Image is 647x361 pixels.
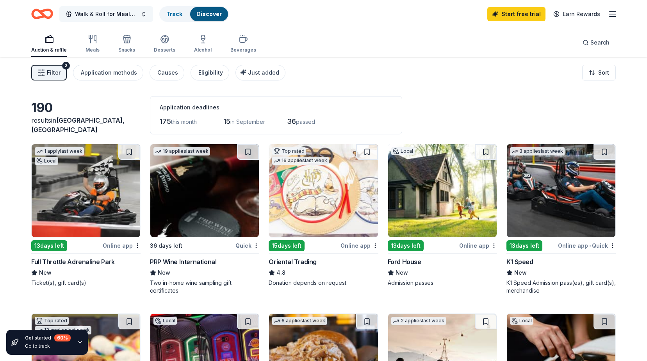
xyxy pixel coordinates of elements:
div: 60 % [54,334,71,341]
span: • [589,243,591,249]
span: in September [230,118,265,125]
div: Two in-home wine sampling gift certificates [150,279,259,295]
span: Filter [47,68,61,77]
a: Image for K1 Speed3 applieslast week13days leftOnline app•QuickK1 SpeedNewK1 Speed Admission pass... [506,144,616,295]
img: Image for Oriental Trading [269,144,378,237]
a: Image for Oriental TradingTop rated16 applieslast week15days leftOnline appOriental Trading4.8Don... [269,144,378,287]
div: Eligibility [198,68,223,77]
div: K1 Speed [506,257,533,266]
span: 36 [287,117,296,125]
div: 1 apply last week [35,147,84,155]
div: Local [391,147,415,155]
div: Meals [86,47,100,53]
div: 13 days left [31,240,67,251]
div: Online app Quick [558,241,616,250]
div: Top rated [35,317,69,325]
a: Start free trial [487,7,545,21]
div: Donation depends on request [269,279,378,287]
div: Quick [235,241,259,250]
span: 175 [160,117,171,125]
div: Local [35,157,58,165]
button: Meals [86,31,100,57]
span: Search [590,38,610,47]
button: Application methods [73,65,143,80]
img: Image for Ford House [388,144,497,237]
button: Desserts [154,31,175,57]
div: Application methods [81,68,137,77]
button: Filter2 [31,65,67,80]
img: Image for Full Throttle Adrenaline Park [32,144,140,237]
a: Track [166,11,182,17]
a: Image for Full Throttle Adrenaline Park1 applylast weekLocal13days leftOnline appFull Throttle Ad... [31,144,141,287]
div: Top rated [272,147,306,155]
a: Image for Ford HouseLocal13days leftOnline appFord HouseNewAdmission passes [388,144,497,287]
div: 19 applies last week [153,147,210,155]
a: Home [31,5,53,23]
div: Alcohol [194,47,212,53]
div: Auction & raffle [31,47,67,53]
span: 15 [223,117,230,125]
span: in [31,116,125,134]
button: Snacks [118,31,135,57]
button: Walk & Roll for Meals on Wheels [59,6,153,22]
div: Snacks [118,47,135,53]
span: [GEOGRAPHIC_DATA], [GEOGRAPHIC_DATA] [31,116,125,134]
button: Search [576,35,616,50]
span: passed [296,118,315,125]
div: Ticket(s), gift card(s) [31,279,141,287]
div: 16 applies last week [272,157,329,165]
span: 4.8 [276,268,285,277]
div: Ford House [388,257,421,266]
div: Causes [157,68,178,77]
span: New [39,268,52,277]
div: Online app [103,241,141,250]
div: PRP Wine International [150,257,216,266]
div: 6 applies last week [272,317,327,325]
div: Local [510,317,533,325]
button: Beverages [230,31,256,57]
div: Application deadlines [160,103,392,112]
button: TrackDiscover [159,6,229,22]
div: 3 applies last week [510,147,565,155]
span: this month [171,118,197,125]
span: Sort [598,68,609,77]
span: New [514,268,527,277]
span: Walk & Roll for Meals on Wheels [75,9,137,19]
button: Auction & raffle [31,31,67,57]
div: 36 days left [150,241,182,250]
a: Discover [196,11,222,17]
button: Alcohol [194,31,212,57]
div: Local [153,317,177,325]
div: 2 applies last week [391,317,446,325]
button: Sort [582,65,616,80]
button: Eligibility [191,65,229,80]
button: Just added [235,65,285,80]
img: Image for K1 Speed [507,144,615,237]
div: Admission passes [388,279,497,287]
div: 190 [31,100,141,116]
img: Image for PRP Wine International [150,144,259,237]
div: 13 days left [388,240,424,251]
div: K1 Speed Admission pass(es), gift card(s), merchandise [506,279,616,295]
span: Just added [248,69,279,76]
div: results [31,116,141,134]
div: Desserts [154,47,175,53]
div: 13 days left [506,240,542,251]
span: New [396,268,408,277]
div: Go to track [25,343,71,349]
a: Image for PRP Wine International19 applieslast week36 days leftQuickPRP Wine InternationalNewTwo ... [150,144,259,295]
div: Oriental Trading [269,257,317,266]
div: 2 [62,62,70,70]
div: 15 days left [269,240,305,251]
div: Full Throttle Adrenaline Park [31,257,114,266]
span: New [158,268,170,277]
div: Online app [340,241,378,250]
div: Beverages [230,47,256,53]
a: Earn Rewards [549,7,605,21]
div: Online app [459,241,497,250]
button: Causes [150,65,184,80]
div: Get started [25,334,71,341]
